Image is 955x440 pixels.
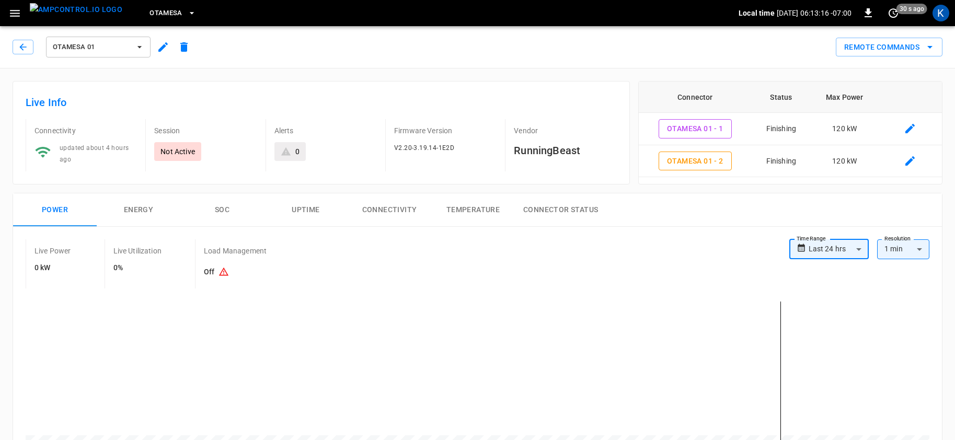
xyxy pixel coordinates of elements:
button: set refresh interval [885,5,902,21]
p: Live Utilization [113,246,162,256]
button: OtaMesa 01 - 2 [659,152,732,171]
div: profile-icon [933,5,949,21]
th: Status [752,82,811,113]
div: remote commands options [836,38,942,57]
td: Finishing [752,145,811,178]
button: OtaMesa 01 [46,37,151,57]
button: Power [13,193,97,227]
span: OtaMesa [149,7,182,19]
button: OtaMesa [145,3,200,24]
button: Uptime [264,193,348,227]
button: Existing capacity schedules won’t take effect because Load Management is turned off. To activate ... [214,262,233,282]
label: Time Range [797,235,826,243]
h6: 0% [113,262,162,274]
p: Load Management [204,246,267,256]
th: Max Power [811,82,879,113]
div: Last 24 hrs [809,239,869,259]
button: Connector Status [515,193,606,227]
span: updated about 4 hours ago [60,144,129,163]
label: Resolution [884,235,911,243]
div: 0 [295,146,300,157]
div: 1 min [877,239,929,259]
button: OtaMesa 01 - 1 [659,119,732,138]
span: V2.20-3.19.14-1E2D [394,144,454,152]
p: Not Active [160,146,195,157]
td: 120 kW [811,145,879,178]
p: Local time [739,8,775,18]
p: Session [154,125,257,136]
p: Vendor [514,125,616,136]
table: connector table [639,82,942,177]
button: Temperature [431,193,515,227]
button: SOC [180,193,264,227]
h6: RunningBeast [514,142,616,159]
button: Remote Commands [836,38,942,57]
td: Finishing [752,113,811,145]
p: [DATE] 06:13:16 -07:00 [777,8,852,18]
button: Connectivity [348,193,431,227]
p: Live Power [34,246,71,256]
p: Connectivity [34,125,137,136]
h6: 0 kW [34,262,71,274]
img: ampcontrol.io logo [30,3,122,16]
h6: Live Info [26,94,617,111]
span: OtaMesa 01 [53,41,130,53]
h6: Off [204,262,267,282]
span: 30 s ago [896,4,927,14]
p: Firmware Version [394,125,497,136]
button: Energy [97,193,180,227]
p: Alerts [274,125,377,136]
th: Connector [639,82,752,113]
td: 120 kW [811,113,879,145]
